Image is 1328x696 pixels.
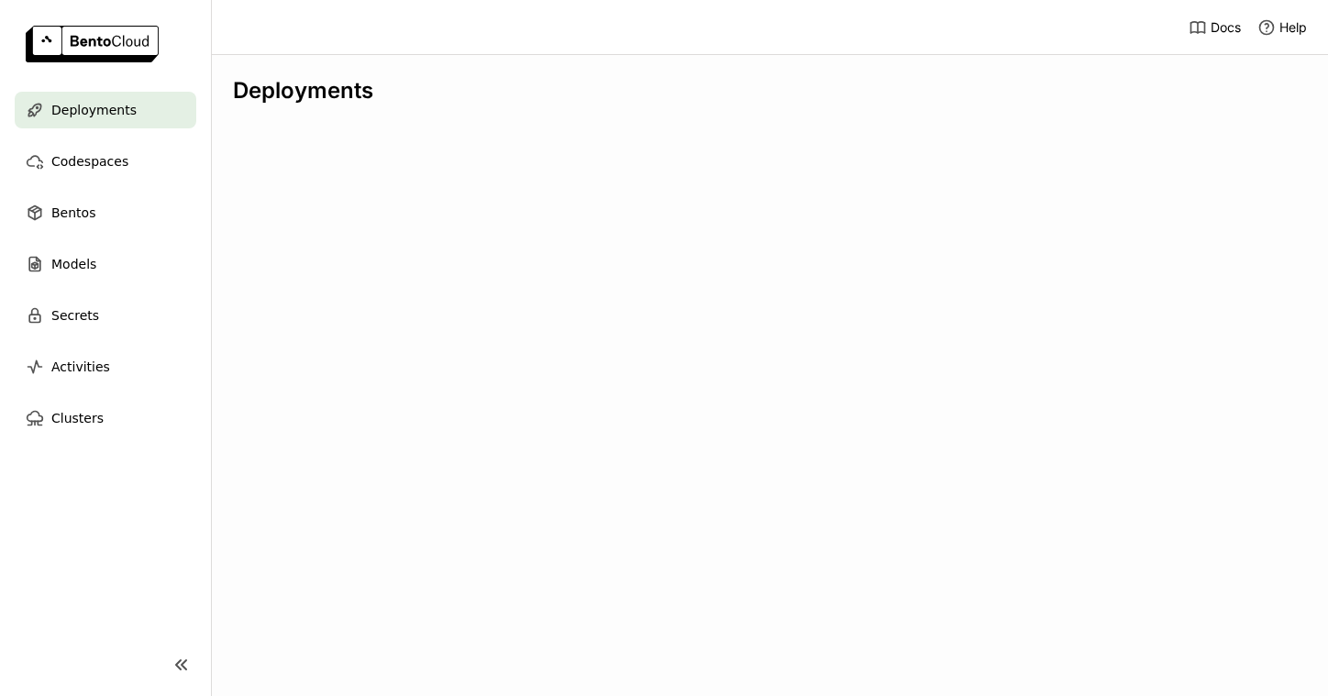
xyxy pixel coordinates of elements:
span: Clusters [51,407,104,429]
span: Bentos [51,202,95,224]
span: Codespaces [51,150,128,172]
a: Bentos [15,194,196,231]
img: logo [26,26,159,62]
span: Docs [1211,19,1241,36]
span: Models [51,253,96,275]
a: Clusters [15,400,196,436]
span: Deployments [51,99,137,121]
a: Secrets [15,297,196,334]
a: Docs [1189,18,1241,37]
span: Activities [51,356,110,378]
span: Help [1279,19,1307,36]
span: Secrets [51,304,99,326]
div: Help [1257,18,1307,37]
div: Deployments [233,77,1306,105]
a: Models [15,246,196,282]
a: Activities [15,348,196,385]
